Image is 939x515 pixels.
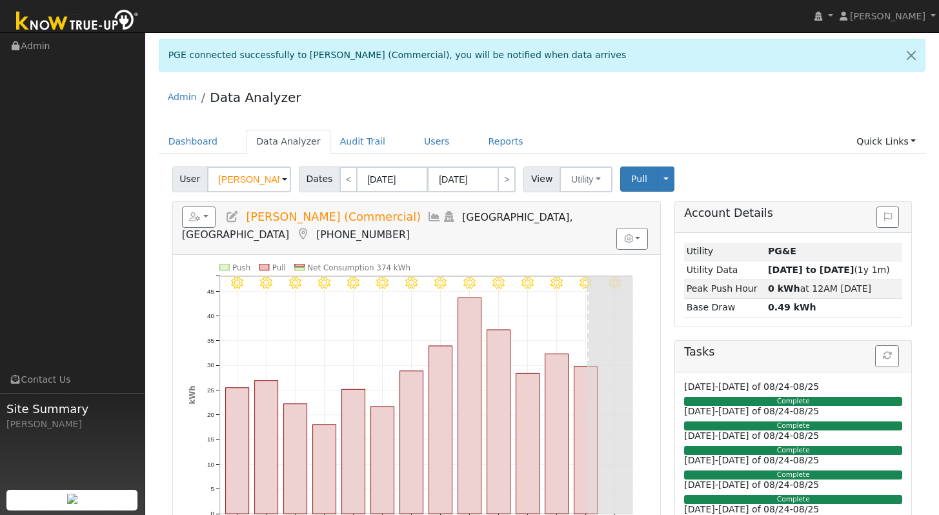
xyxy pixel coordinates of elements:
[376,277,389,289] i: 8/05 - Clear
[272,263,286,272] text: Pull
[684,298,765,317] td: Base Draw
[168,92,197,102] a: Admin
[207,362,214,369] text: 30
[370,407,394,514] rect: onclick=""
[560,167,612,192] button: Utility
[187,386,196,405] text: kWh
[523,167,560,192] span: View
[289,277,301,289] i: 8/02 - Clear
[283,404,307,514] rect: onclick=""
[159,130,228,154] a: Dashboard
[307,263,410,272] text: Net Consumption 374 kWh
[521,277,534,289] i: 8/10 - Clear
[684,207,902,220] h5: Account Details
[207,288,214,295] text: 45
[207,337,214,344] text: 35
[441,210,456,223] a: Login As (last Never)
[207,411,214,418] text: 20
[479,130,533,154] a: Reports
[550,277,563,289] i: 8/11 - Clear
[684,421,902,430] div: Complete
[225,388,248,514] rect: onclick=""
[6,418,138,431] div: [PERSON_NAME]
[847,130,925,154] a: Quick Links
[67,494,77,504] img: retrieve
[684,345,902,359] h5: Tasks
[172,167,208,192] span: User
[405,277,418,289] i: 8/06 - Clear
[312,425,336,514] rect: onclick=""
[316,228,410,241] span: [PHONE_NUMBER]
[207,461,214,468] text: 10
[246,210,421,223] span: [PERSON_NAME] (Commercial)
[318,277,330,289] i: 8/03 - Clear
[207,387,214,394] text: 25
[684,381,902,392] h6: [DATE]-[DATE] of 08/24-08/25
[684,455,902,466] h6: [DATE]-[DATE] of 08/24-08/25
[898,39,925,71] a: Close
[182,211,573,241] span: [GEOGRAPHIC_DATA], [GEOGRAPHIC_DATA]
[684,397,902,406] div: Complete
[684,504,902,515] h6: [DATE]-[DATE] of 08/24-08/25
[347,277,359,289] i: 8/04 - Clear
[516,374,539,514] rect: onclick=""
[225,210,239,223] a: Edit User (35474)
[492,277,505,289] i: 8/09 - Clear
[341,390,365,514] rect: onclick=""
[458,298,481,514] rect: onclick=""
[620,167,658,192] button: Pull
[207,312,214,319] text: 40
[296,228,310,241] a: Map
[254,381,278,514] rect: onclick=""
[876,207,899,228] button: Issue History
[6,400,138,418] span: Site Summary
[631,174,647,184] span: Pull
[10,7,145,36] img: Know True-Up
[232,263,250,272] text: Push
[766,279,903,298] td: at 12AM [DATE]
[684,470,902,480] div: Complete
[414,130,459,154] a: Users
[299,167,340,192] span: Dates
[768,265,890,275] span: (1y 1m)
[875,345,899,367] button: Refresh
[210,90,301,105] a: Data Analyzer
[207,167,291,192] input: Select a User
[684,261,765,279] td: Utility Data
[545,354,568,514] rect: onclick=""
[260,277,272,289] i: 8/01 - Clear
[210,485,214,492] text: 5
[207,436,214,443] text: 15
[463,277,476,289] i: 8/08 - Clear
[684,430,902,441] h6: [DATE]-[DATE] of 08/24-08/25
[684,495,902,504] div: Complete
[231,277,243,289] i: 7/31 - Clear
[434,277,447,289] i: 8/07 - Clear
[330,130,395,154] a: Audit Trail
[768,302,816,312] strong: 0.49 kWh
[427,210,441,223] a: Multi-Series Graph
[487,330,510,514] rect: onclick=""
[768,265,854,275] strong: [DATE] to [DATE]
[684,406,902,417] h6: [DATE]-[DATE] of 08/24-08/25
[574,367,598,514] rect: onclick=""
[684,279,765,298] td: Peak Push Hour
[399,371,423,514] rect: onclick=""
[768,283,800,294] strong: 0 kWh
[684,446,902,455] div: Complete
[580,277,592,289] i: 8/12 - Clear
[684,243,765,261] td: Utility
[247,130,330,154] a: Data Analyzer
[429,346,452,514] rect: onclick=""
[159,39,926,72] div: PGE connected successfully to [PERSON_NAME] (Commercial), you will be notified when data arrives
[498,167,516,192] a: >
[850,11,925,21] span: [PERSON_NAME]
[768,246,796,256] strong: ID: 17177816, authorized: 08/14/25
[684,480,902,490] h6: [DATE]-[DATE] of 08/24-08/25
[339,167,358,192] a: <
